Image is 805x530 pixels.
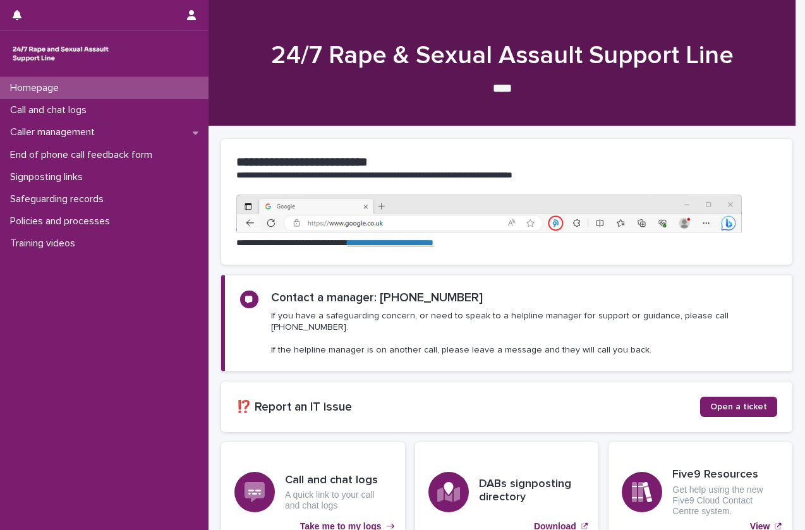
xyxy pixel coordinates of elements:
[5,149,162,161] p: End of phone call feedback form
[221,40,783,71] h1: 24/7 Rape & Sexual Assault Support Line
[236,195,742,232] img: https%3A%2F%2Fcdn.document360.io%2F0deca9d6-0dac-4e56-9e8f-8d9979bfce0e%2FImages%2FDocumentation%...
[710,402,767,411] span: Open a ticket
[5,193,114,205] p: Safeguarding records
[700,397,777,417] a: Open a ticket
[5,171,93,183] p: Signposting links
[672,485,779,516] p: Get help using the new Five9 Cloud Contact Centre system.
[285,490,392,511] p: A quick link to your call and chat logs
[285,474,392,488] h3: Call and chat logs
[271,310,777,356] p: If you have a safeguarding concern, or need to speak to a helpline manager for support or guidanc...
[5,104,97,116] p: Call and chat logs
[5,215,120,227] p: Policies and processes
[5,238,85,250] p: Training videos
[271,291,483,305] h2: Contact a manager: [PHONE_NUMBER]
[10,41,111,66] img: rhQMoQhaT3yELyF149Cw
[5,82,69,94] p: Homepage
[479,478,586,505] h3: DABs signposting directory
[5,126,105,138] p: Caller management
[672,468,779,482] h3: Five9 Resources
[236,400,700,414] h2: ⁉️ Report an IT issue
